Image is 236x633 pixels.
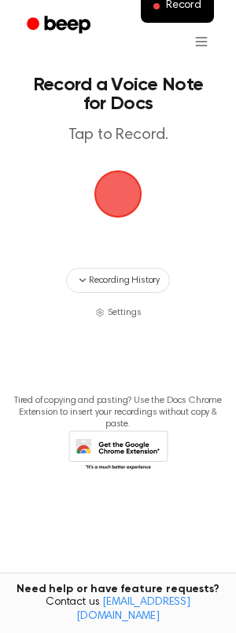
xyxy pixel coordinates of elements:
[183,23,220,60] button: Open menu
[108,306,142,320] span: Settings
[16,10,105,41] a: Beep
[89,273,160,287] span: Recording History
[94,170,142,218] img: Beep Logo
[28,75,208,113] h1: Record a Voice Note for Docs
[28,126,208,145] p: Tap to Record.
[9,596,227,624] span: Contact us
[95,306,142,320] button: Settings
[66,268,170,293] button: Recording History
[13,395,223,430] p: Tired of copying and pasting? Use the Docs Chrome Extension to insert your recordings without cop...
[76,597,190,622] a: [EMAIL_ADDRESS][DOMAIN_NAME]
